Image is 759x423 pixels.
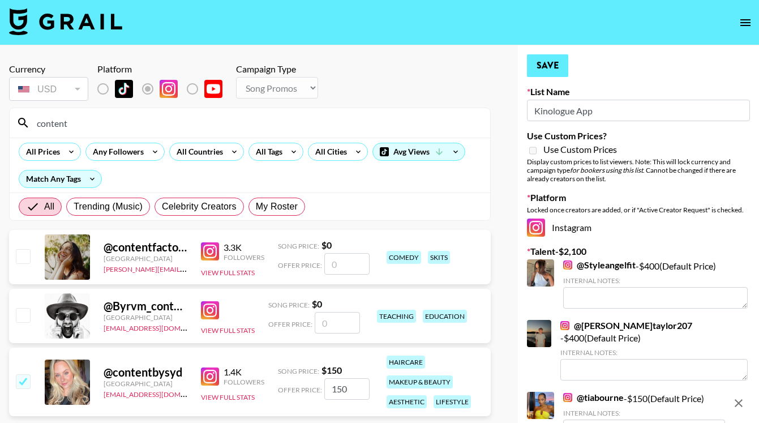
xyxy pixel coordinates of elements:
[162,200,237,213] span: Celebrity Creators
[563,409,725,417] div: Internal Notes:
[201,368,219,386] img: Instagram
[560,320,748,381] div: - $ 400 (Default Price)
[97,77,231,101] div: Remove selected talent to change platforms
[278,386,322,394] span: Offer Price:
[563,392,624,403] a: @tiabourne
[104,263,271,274] a: [PERSON_NAME][EMAIL_ADDRESS][DOMAIN_NAME]
[527,130,750,142] label: Use Custom Prices?
[278,261,322,270] span: Offer Price:
[9,63,88,75] div: Currency
[104,365,187,379] div: @ contentbysyd
[527,246,750,257] label: Talent - $ 2,100
[373,143,465,160] div: Avg Views
[201,326,255,335] button: View Full Stats
[104,313,187,322] div: [GEOGRAPHIC_DATA]
[170,143,225,160] div: All Countries
[527,206,750,214] div: Locked once creators are added, or if "Active Creator Request" is checked.
[563,259,636,271] a: @Styleangelfit
[9,75,88,103] div: Remove selected talent to change your currency
[527,219,750,237] div: Instagram
[104,240,187,254] div: @ contentfactorypod
[74,200,143,213] span: Trending (Music)
[160,80,178,98] img: Instagram
[44,200,54,213] span: All
[308,143,349,160] div: All Cities
[115,80,133,98] img: TikTok
[387,251,421,264] div: comedy
[19,143,62,160] div: All Prices
[256,200,298,213] span: My Roster
[527,157,750,183] div: Display custom prices to list viewers. Note: This will lock currency and campaign type . Cannot b...
[86,143,146,160] div: Any Followers
[249,143,285,160] div: All Tags
[387,356,425,369] div: haircare
[312,298,322,309] strong: $ 0
[224,242,264,253] div: 3.3K
[278,242,319,250] span: Song Price:
[224,253,264,262] div: Followers
[104,388,217,399] a: [EMAIL_ADDRESS][DOMAIN_NAME]
[734,11,757,34] button: open drawer
[97,63,231,75] div: Platform
[104,379,187,388] div: [GEOGRAPHIC_DATA]
[201,268,255,277] button: View Full Stats
[321,240,332,250] strong: $ 0
[315,312,360,334] input: 0
[428,251,450,264] div: skits
[387,375,453,388] div: makeup & beauty
[19,170,101,187] div: Match Any Tags
[9,8,122,35] img: Grail Talent
[527,86,750,97] label: List Name
[563,259,748,309] div: - $ 400 (Default Price)
[563,260,572,270] img: Instagram
[423,310,467,323] div: education
[201,242,219,260] img: Instagram
[224,366,264,378] div: 1.4K
[543,144,617,155] span: Use Custom Prices
[11,79,86,99] div: USD
[434,395,471,408] div: lifestyle
[104,254,187,263] div: [GEOGRAPHIC_DATA]
[560,320,692,331] a: @[PERSON_NAME]taylor207
[324,253,370,275] input: 0
[268,320,312,328] span: Offer Price:
[527,54,568,77] button: Save
[527,192,750,203] label: Platform
[563,393,572,402] img: Instagram
[278,367,319,375] span: Song Price:
[201,301,219,319] img: Instagram
[560,321,569,330] img: Instagram
[104,299,187,313] div: @ Byrvm_contentcreation
[224,378,264,386] div: Followers
[570,166,643,174] em: for bookers using this list
[30,114,483,132] input: Search by User Name
[201,393,255,401] button: View Full Stats
[104,322,217,332] a: [EMAIL_ADDRESS][DOMAIN_NAME]
[560,348,748,357] div: Internal Notes:
[387,395,427,408] div: aesthetic
[727,392,750,415] button: remove
[268,301,310,309] span: Song Price:
[377,310,416,323] div: teaching
[563,276,748,285] div: Internal Notes:
[324,378,370,400] input: 150
[321,365,342,375] strong: $ 150
[527,219,545,237] img: Instagram
[204,80,222,98] img: YouTube
[236,63,318,75] div: Campaign Type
